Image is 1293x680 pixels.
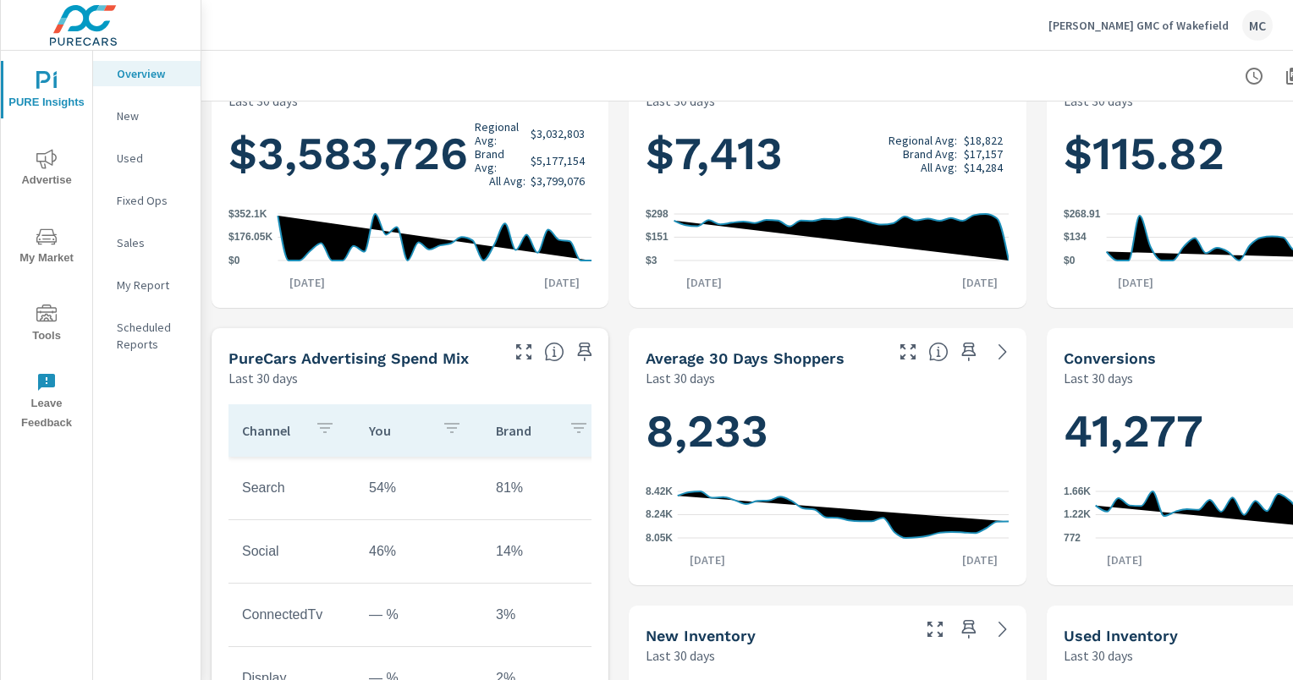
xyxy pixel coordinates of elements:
[6,304,87,346] span: Tools
[117,319,187,353] p: Scheduled Reports
[355,594,482,636] td: — %
[532,274,591,291] p: [DATE]
[482,594,609,636] td: 3%
[646,231,669,243] text: $151
[93,272,201,298] div: My Report
[889,134,957,147] p: Regional Avg:
[1064,255,1076,266] text: $0
[93,61,201,86] div: Overview
[475,147,525,174] p: Brand Avg:
[646,485,673,497] text: 8.42K
[646,627,756,644] h5: New Inventory
[1064,532,1081,544] text: 772
[1064,485,1091,497] text: 1.66K
[1064,645,1133,666] p: Last 30 days
[544,342,564,362] span: This table looks at how you compare to the amount of budget you spend per channel as opposed to y...
[93,315,201,357] div: Scheduled Reports
[921,161,957,174] p: All Avg:
[955,616,982,643] span: Save this to your personalized report
[117,192,187,209] p: Fixed Ops
[6,227,87,268] span: My Market
[228,255,240,266] text: $0
[950,274,1010,291] p: [DATE]
[6,372,87,433] span: Leave Feedback
[117,150,187,167] p: Used
[646,349,845,367] h5: Average 30 Days Shoppers
[646,125,1009,183] h1: $7,413
[1064,349,1156,367] h5: Conversions
[531,154,585,167] p: $5,177,154
[1,51,92,440] div: nav menu
[646,368,715,388] p: Last 30 days
[228,594,355,636] td: ConnectedTv
[1064,368,1133,388] p: Last 30 days
[496,422,555,439] p: Brand
[903,147,957,161] p: Brand Avg:
[228,349,469,367] h5: PureCars Advertising Spend Mix
[369,422,428,439] p: You
[278,274,337,291] p: [DATE]
[531,127,585,140] p: $3,032,803
[646,532,673,544] text: 8.05K
[228,368,298,388] p: Last 30 days
[964,147,1003,161] p: $17,157
[646,645,715,666] p: Last 30 days
[674,274,734,291] p: [DATE]
[117,277,187,293] p: My Report
[489,174,525,188] p: All Avg:
[93,188,201,213] div: Fixed Ops
[1095,551,1154,568] p: [DATE]
[950,551,1010,568] p: [DATE]
[571,338,598,365] span: Save this to your personalized report
[117,107,187,124] p: New
[1064,232,1087,244] text: $134
[646,255,658,266] text: $3
[355,530,482,573] td: 46%
[922,616,949,643] button: Make Fullscreen
[531,174,585,188] p: $3,799,076
[228,467,355,509] td: Search
[6,71,87,112] span: PURE Insights
[678,551,737,568] p: [DATE]
[928,342,949,362] span: A rolling 30 day total of daily Shoppers on the dealership website, averaged over the selected da...
[1048,18,1229,33] p: [PERSON_NAME] GMC of Wakefield
[482,467,609,509] td: 81%
[475,120,525,147] p: Regional Avg:
[355,467,482,509] td: 54%
[1106,274,1165,291] p: [DATE]
[1064,509,1091,521] text: 1.22K
[894,338,922,365] button: Make Fullscreen
[228,120,591,188] h1: $3,583,726
[964,161,1003,174] p: $14,284
[117,234,187,251] p: Sales
[117,65,187,82] p: Overview
[989,616,1016,643] a: See more details in report
[646,403,1009,460] h1: 8,233
[228,232,272,244] text: $176.05K
[955,338,982,365] span: Save this to your personalized report
[1064,627,1178,644] h5: Used Inventory
[482,530,609,573] td: 14%
[6,149,87,190] span: Advertise
[93,230,201,255] div: Sales
[242,422,301,439] p: Channel
[510,338,537,365] button: Make Fullscreen
[989,338,1016,365] a: See more details in report
[1242,10,1273,41] div: MC
[93,103,201,129] div: New
[646,208,669,220] text: $298
[228,530,355,573] td: Social
[646,508,673,520] text: 8.24K
[93,145,201,171] div: Used
[1064,208,1101,220] text: $268.91
[964,134,1003,147] p: $18,822
[228,208,267,220] text: $352.1K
